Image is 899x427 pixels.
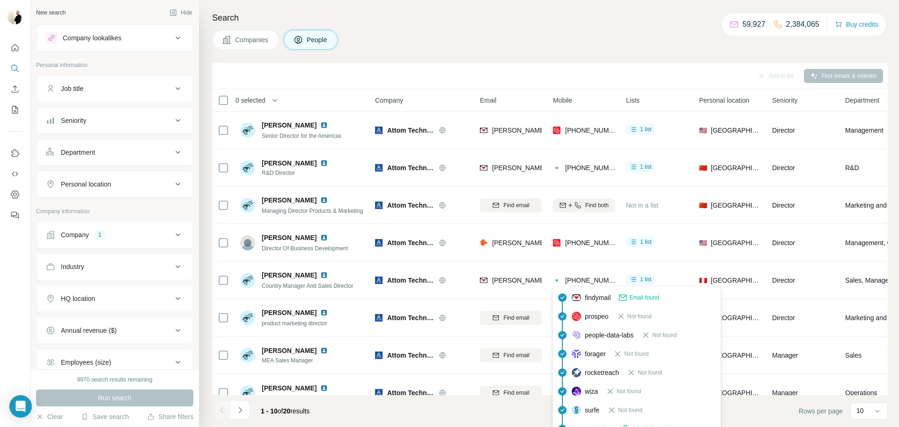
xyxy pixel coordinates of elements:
div: Seniority [61,116,86,125]
button: Enrich CSV [7,81,22,97]
span: Managing Director Products & Marketing [262,208,363,214]
button: Find email [480,348,542,362]
span: Company [375,96,403,105]
button: Find email [480,198,542,212]
img: provider contactout logo [553,163,560,172]
img: Avatar [240,273,255,288]
span: Not found [652,331,677,339]
button: Job title [37,77,193,100]
button: HQ location [37,287,193,310]
span: Find email [503,201,529,210]
img: Avatar [240,348,255,363]
div: 9970 search results remaining [77,375,153,384]
span: rocketreach [585,368,619,377]
div: Department [61,148,95,157]
button: Feedback [7,207,22,224]
span: Sales [845,351,862,360]
img: Logo of Attom Technology [375,164,383,172]
span: 1 list [640,125,652,134]
img: provider hunter logo [480,238,487,247]
img: LinkedIn logo [320,271,328,279]
span: MEA Sales Manager [262,356,339,365]
img: Logo of Attom Technology [375,202,383,209]
div: Personal location [61,180,111,189]
button: Use Surfe on LinkedIn [7,145,22,162]
span: Not found [617,387,641,396]
button: Buy credits [835,18,878,31]
span: Not found [624,350,648,358]
img: provider findymail logo [480,276,487,285]
span: [PERSON_NAME] [262,120,317,130]
div: Company lookalikes [63,33,121,43]
img: Avatar [240,310,255,325]
img: LinkedIn logo [320,384,328,392]
span: Attom Technology [387,201,434,210]
img: Logo of Attom Technology [375,352,383,359]
span: Manager [772,389,798,397]
button: Annual revenue ($) [37,319,193,342]
span: Attom Technology [387,388,434,397]
span: forager [585,349,605,359]
img: LinkedIn logo [320,234,328,241]
button: Industry [37,255,193,278]
span: 20 [283,407,291,415]
span: People [307,35,328,45]
span: Rows per page [799,406,843,416]
img: Logo of Attom Technology [375,389,383,397]
span: Not found [618,406,642,414]
span: Director [772,164,795,172]
span: Attom Technology [387,276,434,285]
img: Logo of Attom Technology [375,127,383,134]
p: 2,384,065 [786,19,819,30]
span: [GEOGRAPHIC_DATA] [711,238,761,247]
div: New search [36,8,66,17]
span: 🇨🇳 [699,201,707,210]
img: provider wiza logo [572,387,581,396]
span: Business Manager [262,394,339,402]
span: [GEOGRAPHIC_DATA] [711,276,761,285]
span: 1 list [640,275,652,284]
span: 0 selected [236,96,265,105]
span: 🇨🇳 [699,163,707,172]
button: Company1 [37,224,193,246]
span: [GEOGRAPHIC_DATA] [711,201,761,210]
span: R&D Director [262,169,339,177]
span: [PERSON_NAME] [262,346,317,355]
img: Logo of Attom Technology [375,277,383,284]
span: Find email [503,314,529,322]
span: people-data-labs [585,330,634,340]
img: provider forager logo [572,349,581,359]
span: Director [772,202,795,209]
span: [PERSON_NAME] [262,383,317,393]
img: Logo of Attom Technology [375,314,383,322]
img: provider rocketreach logo [572,368,581,377]
span: [GEOGRAPHIC_DATA] [711,126,761,135]
span: [PERSON_NAME] [262,308,317,317]
span: [PHONE_NUMBER] [565,164,624,172]
img: LinkedIn logo [320,121,328,129]
button: Navigate to next page [231,401,250,420]
img: Avatar [240,160,255,175]
span: findymail [585,293,611,302]
span: 🇵🇪 [699,276,707,285]
span: Find both [585,201,609,210]
span: [PERSON_NAME][EMAIL_ADDRESS][PERSON_NAME][DOMAIN_NAME] [492,127,711,134]
p: Company information [36,207,193,216]
span: [PERSON_NAME][EMAIL_ADDRESS][PERSON_NAME][DOMAIN_NAME] [492,239,711,247]
img: LinkedIn logo [320,309,328,316]
span: [PERSON_NAME] [262,195,317,205]
div: Open Intercom Messenger [9,395,32,418]
img: provider prospeo logo [572,312,581,321]
img: provider prospeo logo [553,238,560,247]
button: Find both [553,198,615,212]
span: Attom Technology [387,351,434,360]
span: Attom Technology [387,163,434,172]
span: Country Manager And Sales Director [262,283,353,289]
div: Company [61,230,89,240]
span: [GEOGRAPHIC_DATA] [711,313,761,322]
span: Not found [627,312,652,321]
img: LinkedIn logo [320,347,328,354]
button: Find email [480,311,542,325]
span: Director [772,314,795,322]
span: surfe [585,405,599,415]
